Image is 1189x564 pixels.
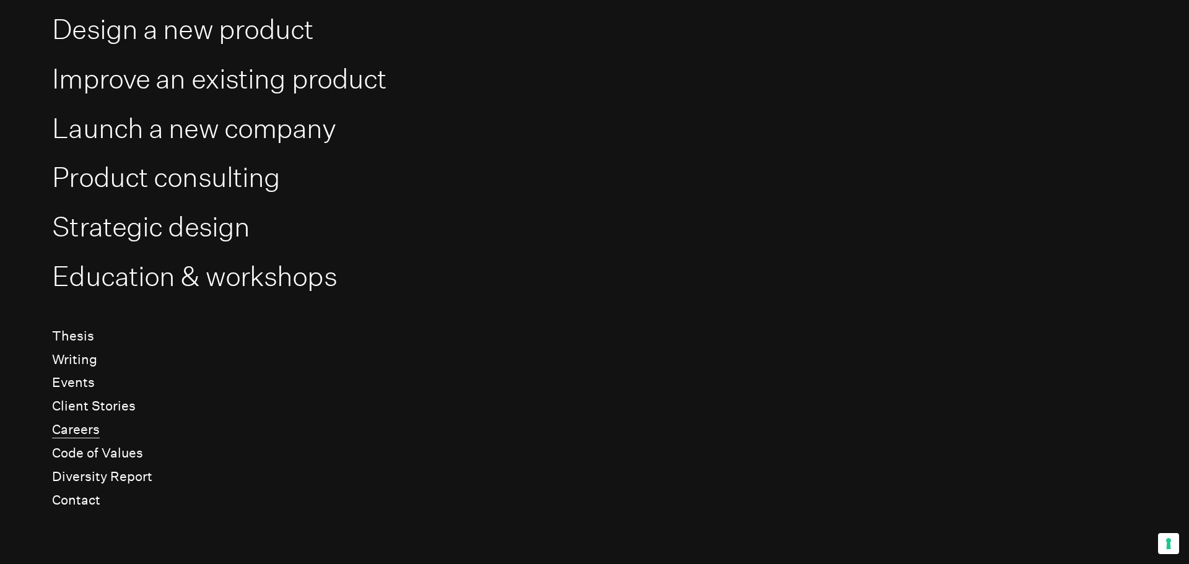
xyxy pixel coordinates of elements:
a: Writing [52,352,97,368]
a: Product consulting [52,161,280,194]
a: Contact [52,492,100,509]
a: Design a new product [52,13,313,46]
a: Improve an existing product [52,63,386,95]
a: Code of Values [52,445,143,462]
a: Strategic design [52,210,250,243]
a: Education & workshops [52,260,336,293]
a: Events [52,375,95,391]
a: Careers [52,422,100,438]
a: Diversity Report [52,469,152,485]
button: Your consent preferences for tracking technologies [1158,533,1179,554]
a: Client Stories [52,398,136,415]
a: Thesis [52,328,94,345]
a: Launch a new company [52,112,336,145]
